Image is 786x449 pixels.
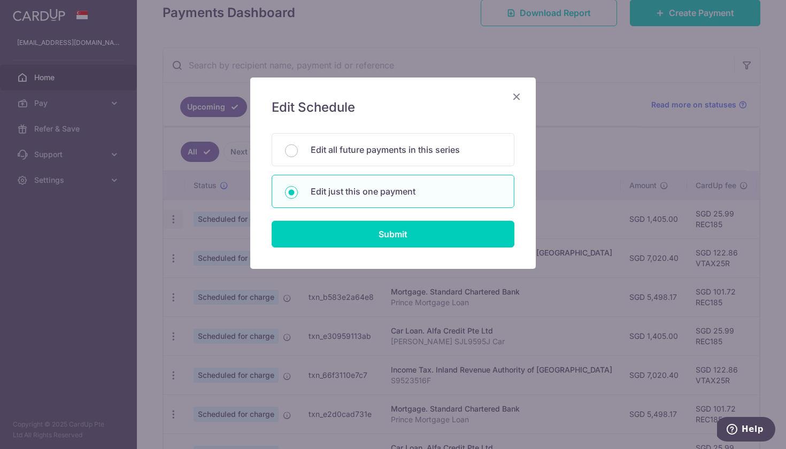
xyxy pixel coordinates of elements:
iframe: Opens a widget where you can find more information [717,417,775,444]
input: Submit [272,221,514,247]
h5: Edit Schedule [272,99,514,116]
p: Edit just this one payment [311,185,501,198]
button: Close [510,90,523,103]
p: Edit all future payments in this series [311,143,501,156]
